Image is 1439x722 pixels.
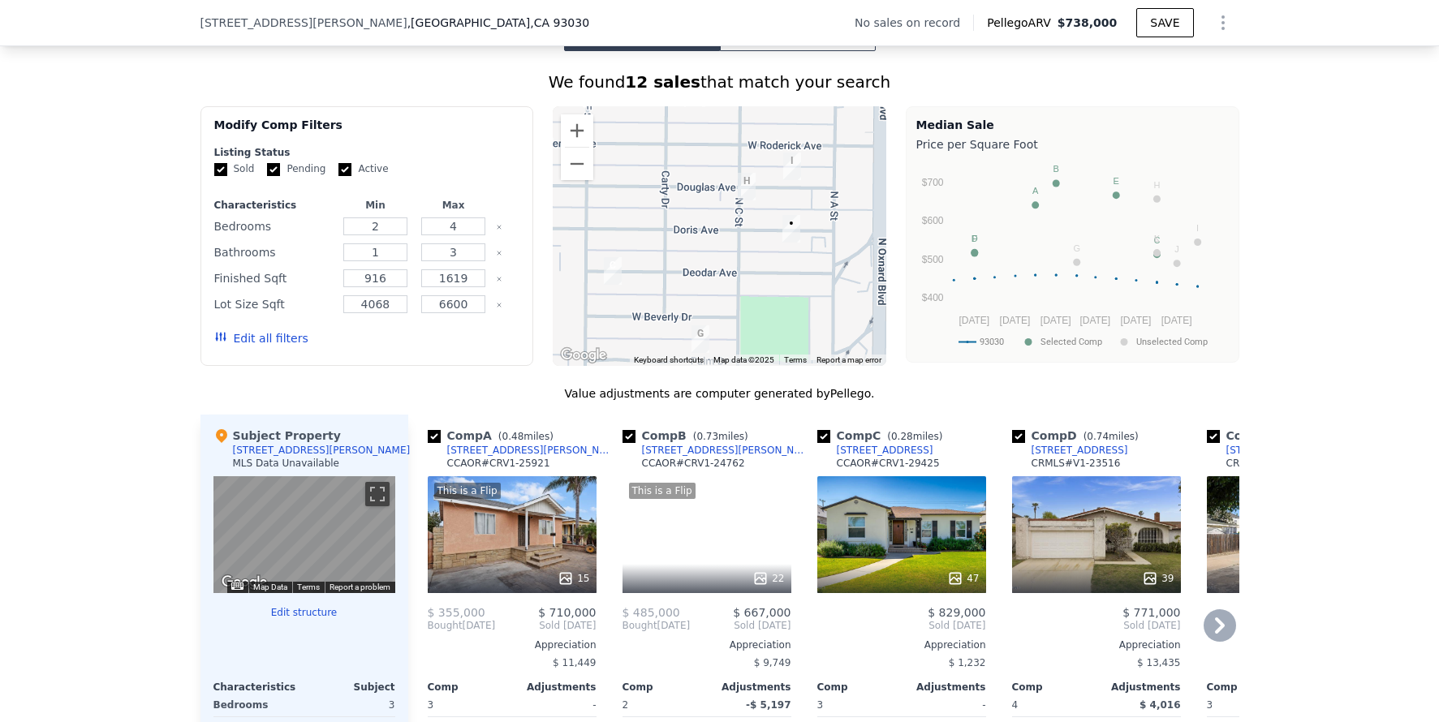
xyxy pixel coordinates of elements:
a: Report a problem [330,582,390,591]
div: CCAOR # CRV1-29425 [837,457,940,470]
text: [DATE] [959,315,989,326]
text: L [1154,234,1159,243]
div: Comp [428,681,512,694]
div: Bedrooms [213,694,301,716]
div: 15 [558,570,589,587]
span: 3 [817,699,824,711]
text: $700 [921,177,943,188]
span: $ 4,016 [1140,699,1180,711]
div: Appreciation [428,638,597,651]
div: Comp [623,681,707,694]
div: Comp [817,681,902,694]
div: CRMLS # V1-23516 [1032,457,1121,470]
div: - [905,694,986,716]
div: Comp [1207,681,1291,694]
text: 93030 [980,337,1004,347]
button: Edit all filters [214,330,308,346]
div: - [515,694,597,716]
span: , CA 93030 [530,16,589,29]
text: [DATE] [999,315,1030,326]
div: [STREET_ADDRESS][PERSON_NAME] [233,444,411,457]
a: [STREET_ADDRESS][PERSON_NAME] [1207,444,1395,457]
button: Toggle fullscreen view [365,482,390,506]
button: Clear [496,250,502,256]
text: Unselected Comp [1136,337,1208,347]
span: 0.48 [502,431,524,442]
text: E [1113,176,1118,186]
button: Edit structure [213,606,395,619]
a: Report a map error [816,355,881,364]
span: 0.73 [696,431,718,442]
span: -$ 5,197 [746,699,791,711]
text: A [1032,186,1039,196]
div: MLS Data Unavailable [233,457,340,470]
div: Characteristics [213,681,304,694]
div: No sales on record [855,15,973,31]
span: $ 485,000 [623,606,680,619]
text: $400 [921,292,943,303]
label: Pending [267,162,325,176]
div: 22 [752,570,784,587]
div: [STREET_ADDRESS][PERSON_NAME] [447,444,616,457]
div: Bathrooms [214,241,334,264]
span: ( miles) [881,431,949,442]
div: 660 Deodar Ave [604,257,622,285]
span: Map data ©2025 [713,355,774,364]
span: $738,000 [1058,16,1118,29]
a: [STREET_ADDRESS] [817,444,933,457]
div: Modify Comp Filters [214,117,520,146]
div: A chart. [916,156,1229,359]
input: Active [338,163,351,176]
div: Lot Size Sqft [214,293,334,316]
div: Characteristics [214,199,334,212]
div: [STREET_ADDRESS] [837,444,933,457]
text: I [1196,223,1199,233]
div: This is a Flip [629,483,696,499]
span: $ 355,000 [428,606,485,619]
div: Comp B [623,428,755,444]
div: Comp A [428,428,560,444]
span: Pellego ARV [987,15,1058,31]
div: Finished Sqft [214,267,334,290]
label: Sold [214,162,255,176]
div: This is a Flip [434,483,501,499]
text: C [1153,235,1160,245]
button: Keyboard shortcuts [634,355,704,366]
button: SAVE [1136,8,1193,37]
div: Comp E [1207,428,1338,444]
div: Appreciation [817,638,986,651]
button: Keyboard shortcuts [231,582,243,590]
text: [DATE] [1161,315,1191,326]
span: $ 667,000 [733,606,791,619]
text: $500 [921,254,943,265]
div: Subject Property [213,428,341,444]
button: Clear [496,276,502,282]
div: Street View [213,476,395,593]
span: 2 [623,699,629,711]
div: Comp C [817,428,950,444]
span: Bought [623,619,657,632]
div: Value adjustments are computer generated by Pellego . [200,385,1239,402]
span: , [GEOGRAPHIC_DATA] [407,15,589,31]
span: 3 [428,699,434,711]
div: We found that match your search [200,71,1239,93]
span: ( miles) [492,431,560,442]
div: Map [213,476,395,593]
text: Selected Comp [1040,337,1102,347]
div: Min [339,199,411,212]
span: 0.74 [1087,431,1109,442]
span: $ 13,435 [1137,657,1180,668]
a: [STREET_ADDRESS][PERSON_NAME] [428,444,616,457]
span: Sold [DATE] [1012,619,1181,632]
strong: 12 sales [625,72,700,92]
text: [DATE] [1040,315,1071,326]
div: Median Sale [916,117,1229,133]
div: Appreciation [1012,638,1181,651]
a: [STREET_ADDRESS] [1012,444,1128,457]
div: Adjustments [512,681,597,694]
div: Appreciation [1207,638,1376,651]
span: $ 11,449 [553,657,596,668]
a: [STREET_ADDRESS][PERSON_NAME] [623,444,811,457]
span: ( miles) [687,431,755,442]
text: [DATE] [1120,315,1151,326]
